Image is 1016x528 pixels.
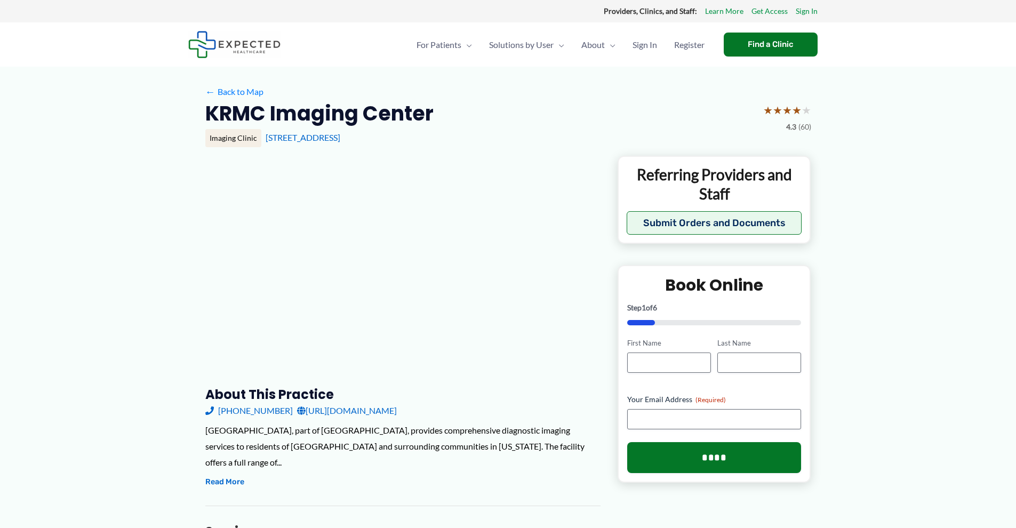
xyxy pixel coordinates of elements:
[717,338,801,348] label: Last Name
[573,26,624,63] a: AboutMenu Toggle
[205,422,601,470] div: [GEOGRAPHIC_DATA], part of [GEOGRAPHIC_DATA], provides comprehensive diagnostic imaging services ...
[627,211,802,235] button: Submit Orders and Documents
[627,394,802,405] label: Your Email Address
[554,26,564,63] span: Menu Toggle
[205,86,215,97] span: ←
[188,31,281,58] img: Expected Healthcare Logo - side, dark font, small
[627,165,802,204] p: Referring Providers and Staff
[633,26,657,63] span: Sign In
[205,386,601,403] h3: About this practice
[461,26,472,63] span: Menu Toggle
[782,100,792,120] span: ★
[751,4,788,18] a: Get Access
[627,304,802,311] p: Step of
[796,4,818,18] a: Sign In
[773,100,782,120] span: ★
[266,132,340,142] a: [STREET_ADDRESS]
[695,396,726,404] span: (Required)
[205,476,244,489] button: Read More
[624,26,666,63] a: Sign In
[297,403,397,419] a: [URL][DOMAIN_NAME]
[724,33,818,57] a: Find a Clinic
[705,4,743,18] a: Learn More
[605,26,615,63] span: Menu Toggle
[786,120,796,134] span: 4.3
[763,100,773,120] span: ★
[798,120,811,134] span: (60)
[653,303,657,312] span: 6
[674,26,705,63] span: Register
[802,100,811,120] span: ★
[408,26,481,63] a: For PatientsMenu Toggle
[792,100,802,120] span: ★
[205,129,261,147] div: Imaging Clinic
[604,6,697,15] strong: Providers, Clinics, and Staff:
[481,26,573,63] a: Solutions by UserMenu Toggle
[489,26,554,63] span: Solutions by User
[205,403,293,419] a: [PHONE_NUMBER]
[205,100,434,126] h2: KRMC Imaging Center
[642,303,646,312] span: 1
[408,26,713,63] nav: Primary Site Navigation
[581,26,605,63] span: About
[627,338,711,348] label: First Name
[627,275,802,295] h2: Book Online
[417,26,461,63] span: For Patients
[666,26,713,63] a: Register
[205,84,263,100] a: ←Back to Map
